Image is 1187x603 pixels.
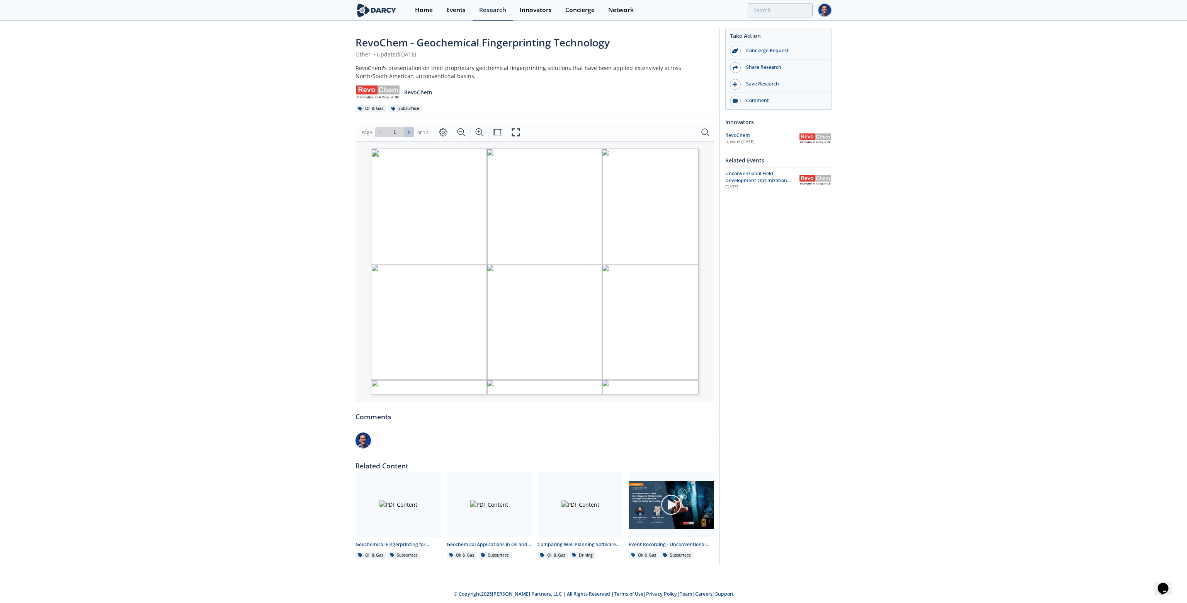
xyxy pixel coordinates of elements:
div: Take Action [726,32,831,43]
a: RevoChem Updated[DATE] RevoChem [725,132,832,145]
div: Subsurface [389,105,422,112]
div: Network [608,7,634,13]
div: Geochemical Applications in Oil and Gas [447,541,532,548]
div: Home [415,7,433,13]
img: RevoChem [799,175,832,185]
div: Comparing Well Planning Software Across Leading Innovators - Innovator Comparison [537,541,623,548]
div: Geochemical Fingerprinting for Production Allocation - Innovator Comparison [355,541,441,548]
a: Privacy Policy [646,591,677,597]
div: RevoChem's presentation on their proprietary geochemical fingerprinting solutions that have been ... [355,64,714,80]
a: PDF Content Geochemical Applications in Oil and Gas Oil & Gas Subsurface [444,472,535,559]
span: • [372,51,377,58]
div: Share Research [741,64,827,71]
input: Advanced Search [748,3,813,17]
p: © Copyright 2025 [PERSON_NAME] Partners, LLC | All Rights Reserved | | | | | [308,591,879,598]
div: RevoChem [725,132,799,139]
a: PDF Content Comparing Well Planning Software Across Leading Innovators - Innovator Comparison Oil... [535,472,626,559]
div: Events [446,7,466,13]
div: Subsurface [478,552,512,559]
a: Terms of Use [614,591,643,597]
div: Updated [DATE] [725,139,799,145]
div: Event Recording - Unconventional Field Development Optimization through Geochemical Fingerprintin... [629,541,714,548]
div: Research [479,7,506,13]
div: Concierge Request [741,47,827,54]
div: Innovators [520,7,552,13]
iframe: chat widget [1155,572,1179,595]
img: Profile [818,3,832,17]
a: Support [715,591,734,597]
div: Comment [741,97,827,104]
a: Video Content Event Recording - Unconventional Field Development Optimization through Geochemical... [626,472,717,559]
span: RevoChem - Geochemical Fingerprinting Technology [355,36,610,50]
div: Other Updated [DATE] [355,50,714,58]
span: Unconventional Field Development Optimization through Geochemical Fingerprinting Technology [725,170,791,198]
div: Related Content [355,457,714,470]
a: PDF Content Geochemical Fingerprinting for Production Allocation - Innovator Comparison Oil & Gas... [353,472,444,559]
div: Concierge [565,7,595,13]
img: logo-wide.svg [355,3,398,17]
img: Video Content [629,481,714,529]
div: Drilling [570,552,596,559]
div: Innovators [725,115,832,129]
img: play-chapters-gray.svg [660,494,682,516]
a: Careers [695,591,713,597]
a: Team [680,591,692,597]
p: RevoChem [404,88,432,96]
div: Oil & Gas [537,552,568,559]
div: Oil & Gas [355,552,386,559]
div: Oil & Gas [629,552,659,559]
a: Unconventional Field Development Optimization through Geochemical Fingerprinting Technology [DATE... [725,170,832,191]
div: Subsurface [388,552,421,559]
div: Comments [355,408,714,420]
div: Related Events [725,154,832,167]
img: 97e77d0f-d881-4bd7-81a5-4e80f6a9d88d [355,432,371,449]
div: Oil & Gas [355,105,386,112]
div: Save Research [741,80,827,87]
img: RevoChem [799,133,832,143]
div: Subsurface [660,552,694,559]
div: [DATE] [725,184,794,190]
div: Oil & Gas [447,552,477,559]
